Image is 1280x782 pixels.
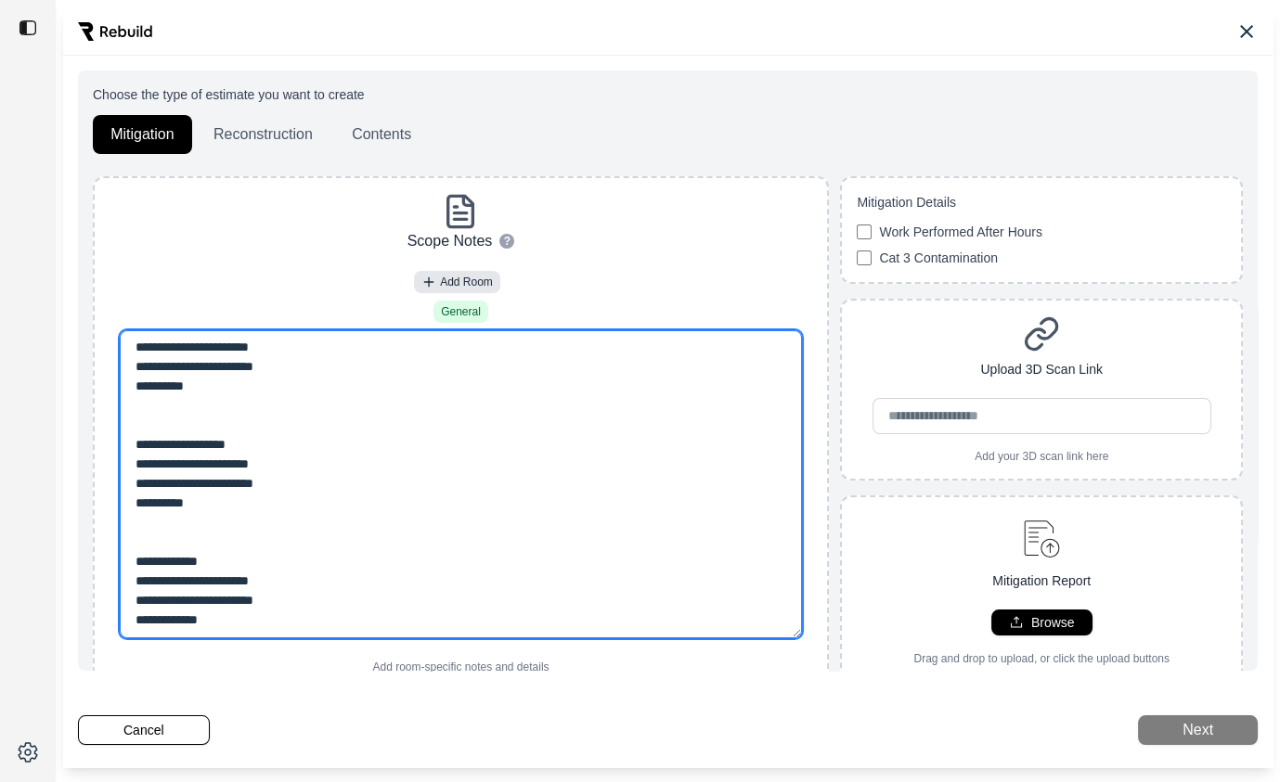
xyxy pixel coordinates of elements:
[441,304,481,319] span: General
[196,115,330,154] button: Reconstruction
[1031,613,1075,632] p: Browse
[414,271,500,293] button: Add Room
[980,360,1103,379] p: Upload 3D Scan Link
[857,193,1226,212] p: Mitigation Details
[78,22,152,41] img: Rebuild
[1015,512,1068,564] img: upload-document.svg
[879,249,998,267] span: Cat 3 Contamination
[93,85,1243,104] p: Choose the type of estimate you want to create
[991,609,1093,635] button: Browse
[975,449,1108,464] p: Add your 3D scan link here
[334,115,429,154] button: Contents
[440,275,493,289] span: Add Room
[504,234,511,249] span: ?
[372,660,549,674] p: Add room-specific notes and details
[857,224,872,239] input: Work Performed After Hours
[19,19,37,37] img: toggle sidebar
[433,301,488,323] button: General
[407,230,493,252] p: Scope Notes
[879,223,1042,241] span: Work Performed After Hours
[857,250,872,265] input: Cat 3 Contamination
[913,651,1170,666] p: Drag and drop to upload, or click the upload buttons
[78,715,210,745] button: Cancel
[992,571,1091,591] p: Mitigation Report
[93,115,192,154] button: Mitigation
